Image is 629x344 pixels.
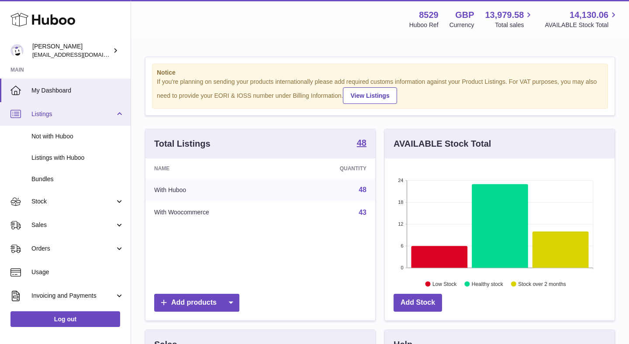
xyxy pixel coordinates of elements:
text: Healthy stock [472,281,504,287]
a: 13,979.58 Total sales [485,9,534,29]
span: Orders [31,244,115,253]
text: 12 [398,221,403,227]
a: View Listings [343,87,397,104]
a: 14,130.06 AVAILABLE Stock Total [545,9,619,29]
h3: Total Listings [154,138,211,150]
text: Stock over 2 months [518,281,566,287]
span: AVAILABLE Stock Total [545,21,619,29]
strong: Notice [157,69,603,77]
span: Invoicing and Payments [31,292,115,300]
span: My Dashboard [31,86,124,95]
strong: 48 [357,138,366,147]
span: Bundles [31,175,124,183]
text: 24 [398,178,403,183]
text: 18 [398,200,403,205]
h3: AVAILABLE Stock Total [394,138,491,150]
div: [PERSON_NAME] [32,42,111,59]
a: 48 [359,186,366,193]
span: 13,979.58 [485,9,524,21]
div: Huboo Ref [409,21,439,29]
div: Currency [449,21,474,29]
a: Add products [154,294,239,312]
td: With Huboo [145,179,288,201]
strong: 8529 [419,9,439,21]
span: Usage [31,268,124,276]
a: Log out [10,311,120,327]
text: 6 [401,243,403,248]
text: 0 [401,265,403,270]
span: Total sales [495,21,534,29]
span: Listings [31,110,115,118]
span: 14,130.06 [570,9,608,21]
span: Stock [31,197,115,206]
th: Quantity [288,158,375,179]
span: Listings with Huboo [31,154,124,162]
a: 48 [357,138,366,149]
text: Low Stock [432,281,457,287]
img: admin@redgrass.ch [10,44,24,57]
strong: GBP [455,9,474,21]
div: If you're planning on sending your products internationally please add required customs informati... [157,78,603,104]
span: [EMAIL_ADDRESS][DOMAIN_NAME] [32,51,128,58]
th: Name [145,158,288,179]
span: Sales [31,221,115,229]
span: Not with Huboo [31,132,124,141]
td: With Woocommerce [145,201,288,224]
a: 43 [359,209,366,216]
a: Add Stock [394,294,442,312]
